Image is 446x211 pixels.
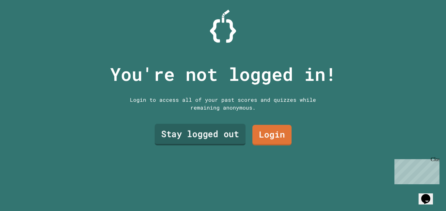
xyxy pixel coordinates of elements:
[252,125,292,145] a: Login
[110,61,336,88] p: You're not logged in!
[125,96,321,112] div: Login to access all of your past scores and quizzes while remaining anonymous.
[3,3,45,41] div: Chat with us now!Close
[419,185,439,204] iframe: chat widget
[155,124,246,145] a: Stay logged out
[392,157,439,184] iframe: chat widget
[210,10,236,43] img: Logo.svg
